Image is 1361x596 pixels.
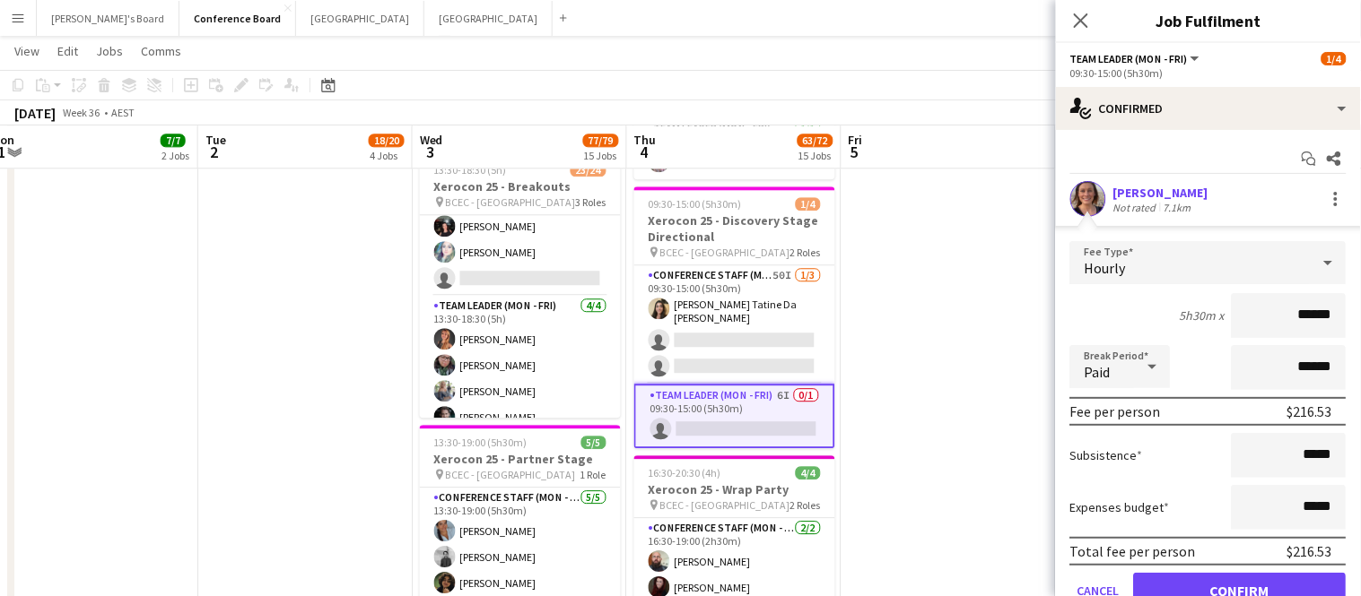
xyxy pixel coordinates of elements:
[370,149,404,162] div: 4 Jobs
[583,134,619,147] span: 77/79
[1070,402,1161,420] div: Fee per person
[161,149,189,162] div: 2 Jobs
[420,132,443,148] span: Wed
[369,134,405,147] span: 18/20
[790,498,821,512] span: 2 Roles
[1056,87,1361,130] div: Confirmed
[1287,402,1332,420] div: $216.53
[420,296,621,435] app-card-role: Team Leader (Mon - Fri)4/413:30-18:30 (5h)[PERSON_NAME][PERSON_NAME][PERSON_NAME][PERSON_NAME]
[1056,9,1361,32] h3: Job Fulfilment
[161,134,186,147] span: 7/7
[846,142,863,162] span: 5
[203,142,226,162] span: 2
[1180,307,1225,324] div: 5h30m x
[632,142,657,162] span: 4
[1113,185,1208,201] div: [PERSON_NAME]
[796,466,821,479] span: 4/4
[134,39,188,63] a: Comms
[434,436,528,449] span: 13:30-19:00 (5h30m)
[580,468,606,481] span: 1 Role
[1160,201,1195,214] div: 7.1km
[1070,52,1188,65] span: Team Leader (Mon - Fri)
[296,1,424,36] button: [GEOGRAPHIC_DATA]
[420,178,621,194] h3: Xerocon 25 - Breakouts
[634,384,835,448] app-card-role: Team Leader (Mon - Fri)6I0/109:30-15:00 (5h30m)
[179,1,296,36] button: Conference Board
[571,163,606,177] span: 23/24
[446,195,576,209] span: BCEC - [GEOGRAPHIC_DATA]
[417,142,443,162] span: 3
[634,132,657,148] span: Thu
[584,149,618,162] div: 15 Jobs
[1070,447,1143,463] label: Subsistence
[424,1,553,36] button: [GEOGRAPHIC_DATA]
[57,43,78,59] span: Edit
[581,436,606,449] span: 5/5
[634,186,835,448] app-job-card: 09:30-15:00 (5h30m)1/4Xerocon 25 - Discovery Stage Directional BCEC - [GEOGRAPHIC_DATA]2 RolesCon...
[1287,542,1332,560] div: $216.53
[7,39,47,63] a: View
[14,104,56,122] div: [DATE]
[96,43,123,59] span: Jobs
[205,132,226,148] span: Tue
[790,246,821,259] span: 2 Roles
[649,197,742,211] span: 09:30-15:00 (5h30m)
[634,265,835,384] app-card-role: Conference Staff (Mon - Fri)50I1/309:30-15:00 (5h30m)[PERSON_NAME] Tatine Da [PERSON_NAME] [PERSO...
[420,451,621,467] h3: Xerocon 25 - Partner Stage
[1070,52,1202,65] button: Team Leader (Mon - Fri)
[1085,363,1111,381] span: Paid
[660,498,790,512] span: BCEC - [GEOGRAPHIC_DATA]
[798,149,833,162] div: 15 Jobs
[59,106,104,119] span: Week 36
[1070,499,1170,515] label: Expenses budget
[649,466,721,479] span: 16:30-20:30 (4h)
[420,152,621,418] app-job-card: 13:30-18:30 (5h)23/24Xerocon 25 - Breakouts BCEC - [GEOGRAPHIC_DATA]3 Roles[PERSON_NAME][PERSON_N...
[1070,66,1347,80] div: 09:30-15:00 (5h30m)
[1070,542,1196,560] div: Total fee per person
[1113,201,1160,214] div: Not rated
[14,43,39,59] span: View
[798,134,833,147] span: 63/72
[37,1,179,36] button: [PERSON_NAME]'s Board
[50,39,85,63] a: Edit
[434,163,507,177] span: 13:30-18:30 (5h)
[1322,52,1347,65] span: 1/4
[576,195,606,209] span: 3 Roles
[660,246,790,259] span: BCEC - [GEOGRAPHIC_DATA]
[634,481,835,497] h3: Xerocon 25 - Wrap Party
[1085,259,1126,277] span: Hourly
[634,212,835,245] h3: Xerocon 25 - Discovery Stage Directional
[89,39,130,63] a: Jobs
[141,43,181,59] span: Comms
[796,197,821,211] span: 1/4
[446,468,576,481] span: BCEC - [GEOGRAPHIC_DATA]
[111,106,135,119] div: AEST
[849,132,863,148] span: Fri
